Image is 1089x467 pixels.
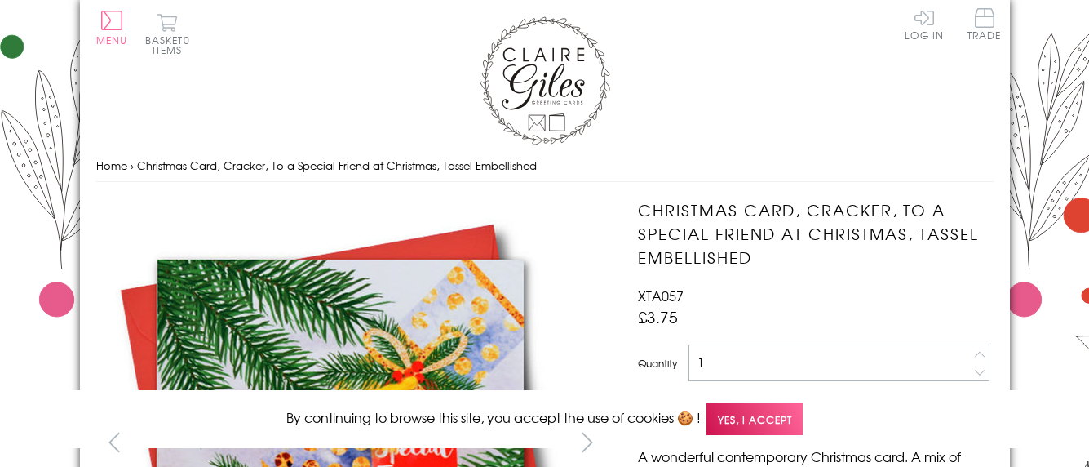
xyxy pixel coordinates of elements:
[96,149,994,183] nav: breadcrumbs
[638,198,993,269] h1: Christmas Card, Cracker, To a Special Friend at Christmas, Tassel Embellished
[96,158,127,173] a: Home
[137,158,537,173] span: Christmas Card, Cracker, To a Special Friend at Christmas, Tassel Embellished
[96,424,133,460] button: prev
[145,13,190,55] button: Basket0 items
[131,158,134,173] span: ›
[96,11,128,45] button: Menu
[905,8,944,40] a: Log In
[638,286,684,305] span: XTA057
[96,33,128,47] span: Menu
[480,16,610,145] img: Claire Giles Greetings Cards
[569,424,605,460] button: next
[967,8,1002,40] span: Trade
[967,8,1002,43] a: Trade
[638,305,678,328] span: £3.75
[706,403,803,435] span: Yes, I accept
[153,33,190,57] span: 0 items
[638,356,677,371] label: Quantity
